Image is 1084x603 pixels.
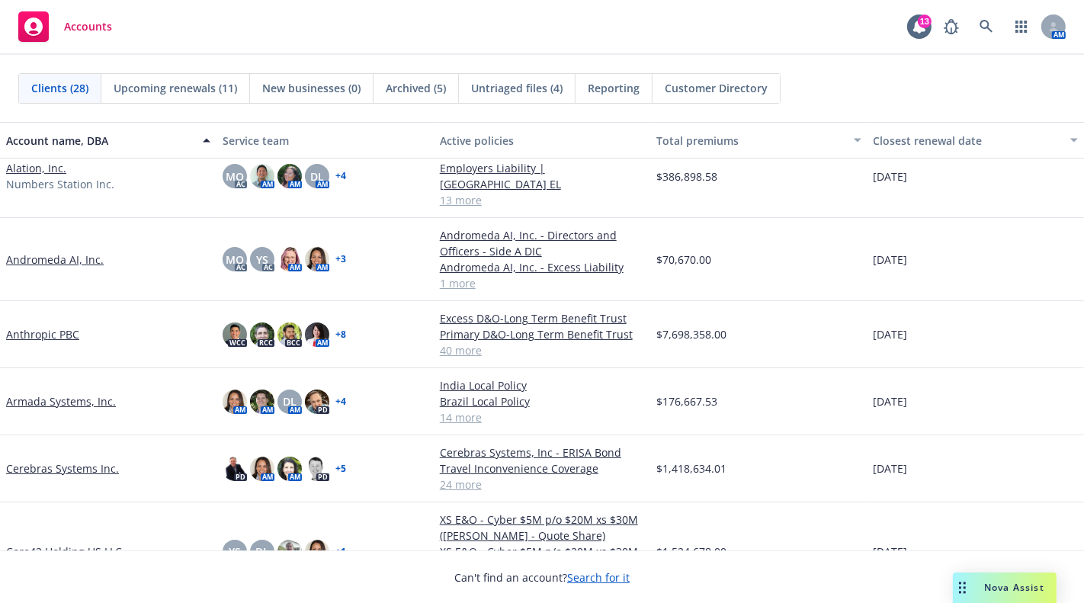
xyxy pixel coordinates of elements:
[874,168,908,184] span: [DATE]
[223,133,427,149] div: Service team
[1006,11,1037,42] a: Switch app
[874,544,908,560] span: [DATE]
[277,540,302,564] img: photo
[440,460,644,476] a: Travel Inconvenience Coverage
[6,133,194,149] div: Account name, DBA
[440,227,644,259] a: Andromeda AI, Inc. - Directors and Officers - Side A DIC
[650,122,867,159] button: Total premiums
[250,164,274,188] img: photo
[440,377,644,393] a: India Local Policy
[656,460,726,476] span: $1,418,634.01
[223,457,247,481] img: photo
[277,247,302,271] img: photo
[440,160,644,192] a: Employers Liability | [GEOGRAPHIC_DATA] EL
[310,168,324,184] span: DL
[874,252,908,268] span: [DATE]
[471,80,563,96] span: Untriaged files (4)
[335,397,346,406] a: + 4
[874,393,908,409] span: [DATE]
[874,460,908,476] span: [DATE]
[874,133,1061,149] div: Closest renewal date
[277,322,302,347] img: photo
[277,457,302,481] img: photo
[953,573,972,603] div: Drag to move
[454,569,630,585] span: Can't find an account?
[440,393,644,409] a: Brazil Local Policy
[440,476,644,492] a: 24 more
[305,322,329,347] img: photo
[335,464,346,473] a: + 5
[936,11,967,42] a: Report a Bug
[250,457,274,481] img: photo
[226,252,244,268] span: MQ
[6,460,119,476] a: Cerebras Systems Inc.
[114,80,237,96] span: Upcoming renewals (11)
[255,544,269,560] span: DL
[440,259,644,275] a: Andromeda AI, Inc. - Excess Liability
[434,122,650,159] button: Active policies
[386,80,446,96] span: Archived (5)
[64,21,112,33] span: Accounts
[656,326,726,342] span: $7,698,358.00
[656,133,844,149] div: Total premiums
[656,252,711,268] span: $70,670.00
[440,512,644,544] a: XS E&O - Cyber $5M p/o $20M xs $30M ([PERSON_NAME] - Quote Share)
[6,326,79,342] a: Anthropic PBC
[6,252,104,268] a: Andromeda AI, Inc.
[440,133,644,149] div: Active policies
[665,80,768,96] span: Customer Directory
[12,5,118,48] a: Accounts
[335,330,346,339] a: + 8
[656,544,726,560] span: $1,524,678.00
[567,570,630,585] a: Search for it
[6,544,122,560] a: Core42 Holding US LLC
[656,393,717,409] span: $176,667.53
[335,255,346,264] a: + 3
[588,80,640,96] span: Reporting
[440,326,644,342] a: Primary D&O-Long Term Benefit Trust
[971,11,1002,42] a: Search
[440,192,644,208] a: 13 more
[305,390,329,414] img: photo
[440,310,644,326] a: Excess D&O-Long Term Benefit Trust
[305,540,329,564] img: photo
[229,544,241,560] span: YS
[223,390,247,414] img: photo
[226,168,244,184] span: MQ
[440,275,644,291] a: 1 more
[868,122,1084,159] button: Closest renewal date
[31,80,88,96] span: Clients (28)
[262,80,361,96] span: New businesses (0)
[440,544,644,576] a: XS E&O - Cyber $5M p/o $20M xs $30M (Mosaic - Quota Share)
[6,160,66,176] a: Alation, Inc.
[874,326,908,342] span: [DATE]
[6,176,114,192] span: Numbers Station Inc.
[440,409,644,425] a: 14 more
[440,444,644,460] a: Cerebras Systems, Inc - ERISA Bond
[256,252,268,268] span: YS
[277,164,302,188] img: photo
[283,393,297,409] span: DL
[250,322,274,347] img: photo
[440,342,644,358] a: 40 more
[6,393,116,409] a: Armada Systems, Inc.
[656,168,717,184] span: $386,898.58
[305,247,329,271] img: photo
[250,390,274,414] img: photo
[984,581,1044,594] span: Nova Assist
[216,122,433,159] button: Service team
[335,547,346,556] a: + 1
[305,457,329,481] img: photo
[918,14,932,28] div: 13
[335,172,346,181] a: + 4
[953,573,1057,603] button: Nova Assist
[223,322,247,347] img: photo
